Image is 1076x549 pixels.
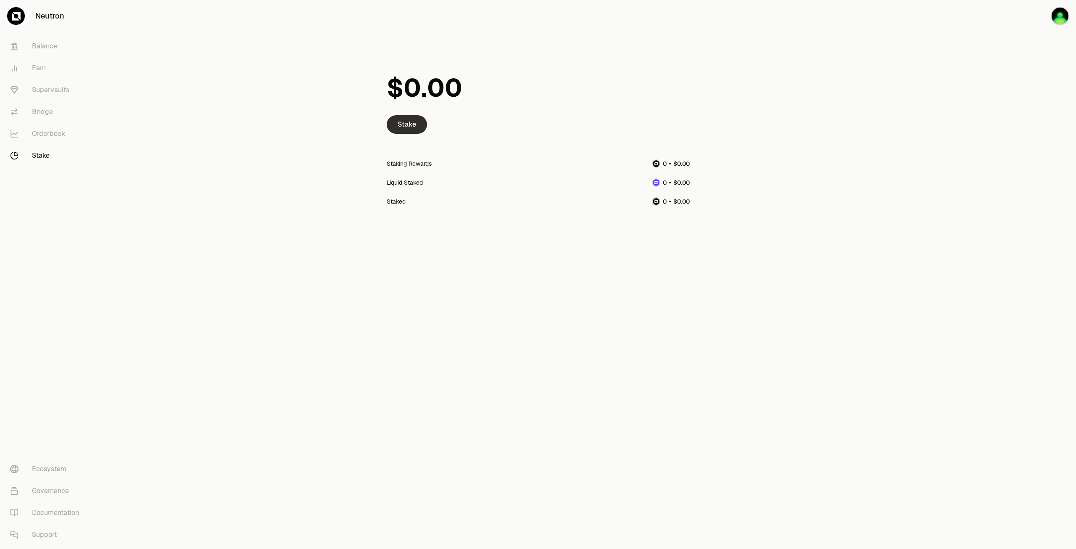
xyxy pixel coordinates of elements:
[387,115,427,134] a: Stake
[653,198,659,205] img: NTRN Logo
[3,502,91,524] a: Documentation
[3,35,91,57] a: Balance
[3,101,91,123] a: Bridge
[3,458,91,480] a: Ecosystem
[387,159,432,168] div: Staking Rewards
[1051,7,1069,25] img: Francesco
[3,57,91,79] a: Earn
[3,145,91,167] a: Stake
[3,123,91,145] a: Orderbook
[653,160,659,167] img: NTRN Logo
[387,178,423,187] div: Liquid Staked
[3,524,91,546] a: Support
[3,480,91,502] a: Governance
[653,179,659,186] img: dNTRN Logo
[3,79,91,101] a: Supervaults
[387,197,406,206] div: Staked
